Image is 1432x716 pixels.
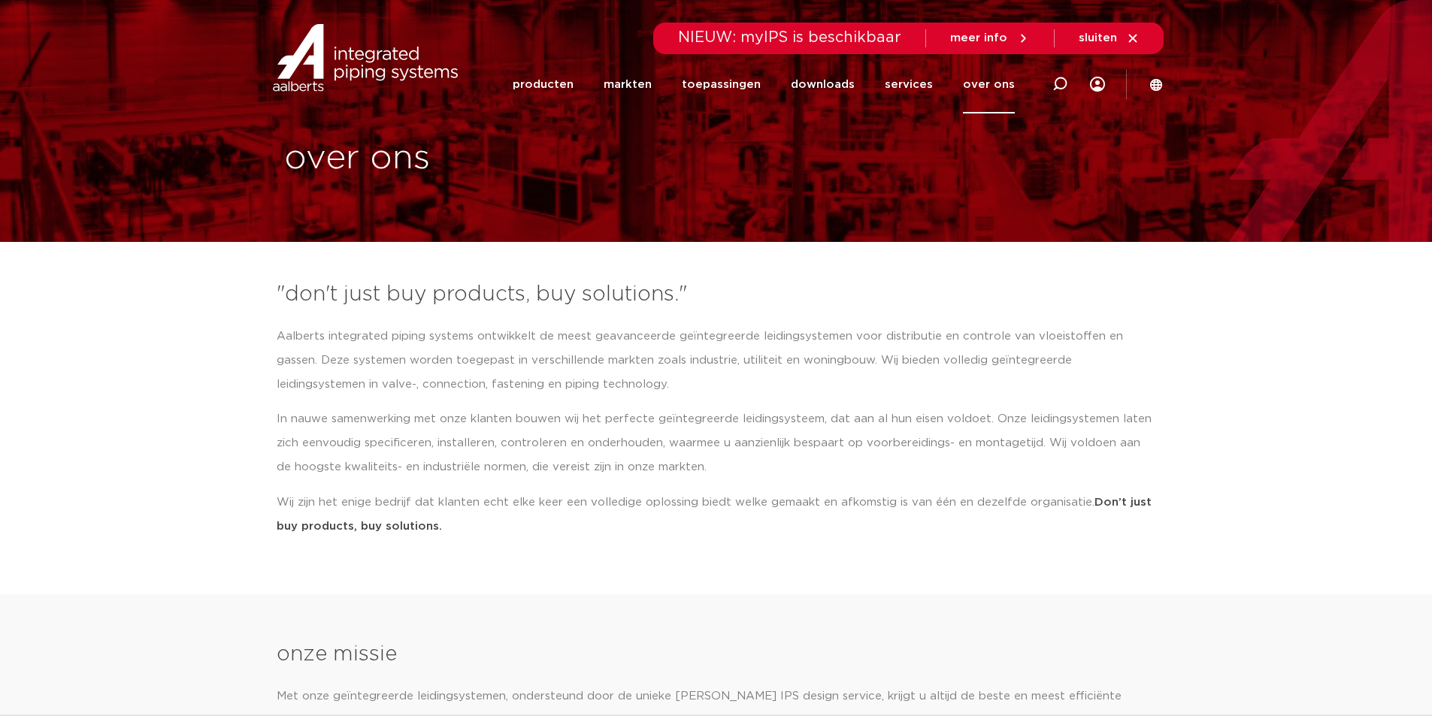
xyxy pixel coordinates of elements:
[950,32,1007,44] span: meer info
[963,56,1015,113] a: over ons
[284,134,709,183] h1: over ons
[682,56,761,113] a: toepassingen
[791,56,855,113] a: downloads
[604,56,652,113] a: markten
[513,56,574,113] a: producten
[277,639,1156,669] h3: onze missie
[885,56,933,113] a: services
[678,30,901,45] span: NIEUW: myIPS is beschikbaar
[277,491,1156,539] p: Wij zijn het enige bedrijf dat klanten echt elke keer een volledige oplossing biedt welke gemaakt...
[277,497,1152,532] strong: Don’t just buy products, buy solutions.
[277,325,1156,397] p: Aalberts integrated piping systems ontwikkelt de meest geavanceerde geïntegreerde leidingsystemen...
[513,56,1015,113] nav: Menu
[277,279,1156,310] h3: "don't just buy products, buy solutions."
[1079,32,1117,44] span: sluiten
[950,32,1030,45] a: meer info
[1079,32,1140,45] a: sluiten
[277,407,1156,479] p: In nauwe samenwerking met onze klanten bouwen wij het perfecte geïntegreerde leidingsysteem, dat ...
